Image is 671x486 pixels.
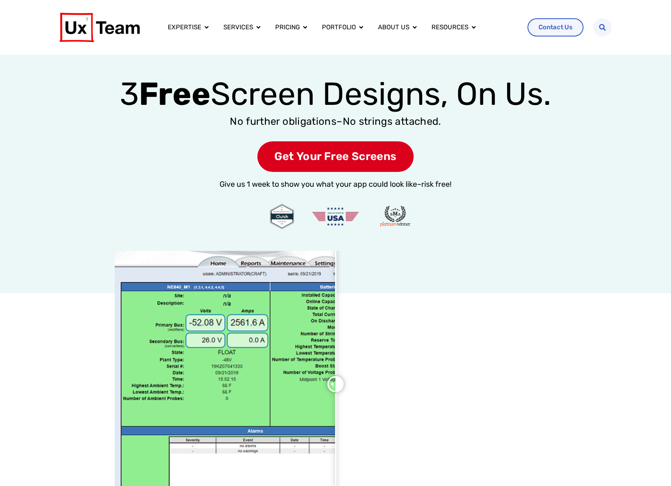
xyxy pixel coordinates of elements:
[257,141,413,172] span: Get Your Free Screens
[161,19,521,36] div: Menu Toggle
[275,22,300,32] a: Pricing
[378,22,409,32] a: About us
[139,75,211,113] strong: Free
[59,13,140,42] img: UX Team Logo
[322,22,356,32] a: Portfolio
[223,22,253,32] a: Services
[527,18,584,37] a: Contact Us
[593,18,612,37] div: Search
[270,203,294,230] img: Clutch top user experience company for app modernization in New Jersey
[431,22,468,32] a: Resources
[538,24,572,31] span: Contact Us
[168,22,201,32] a: Expertise
[377,205,414,228] img: 2020 Summer Awards Platinum AwardBest Mobile App Design
[161,19,521,36] nav: Menu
